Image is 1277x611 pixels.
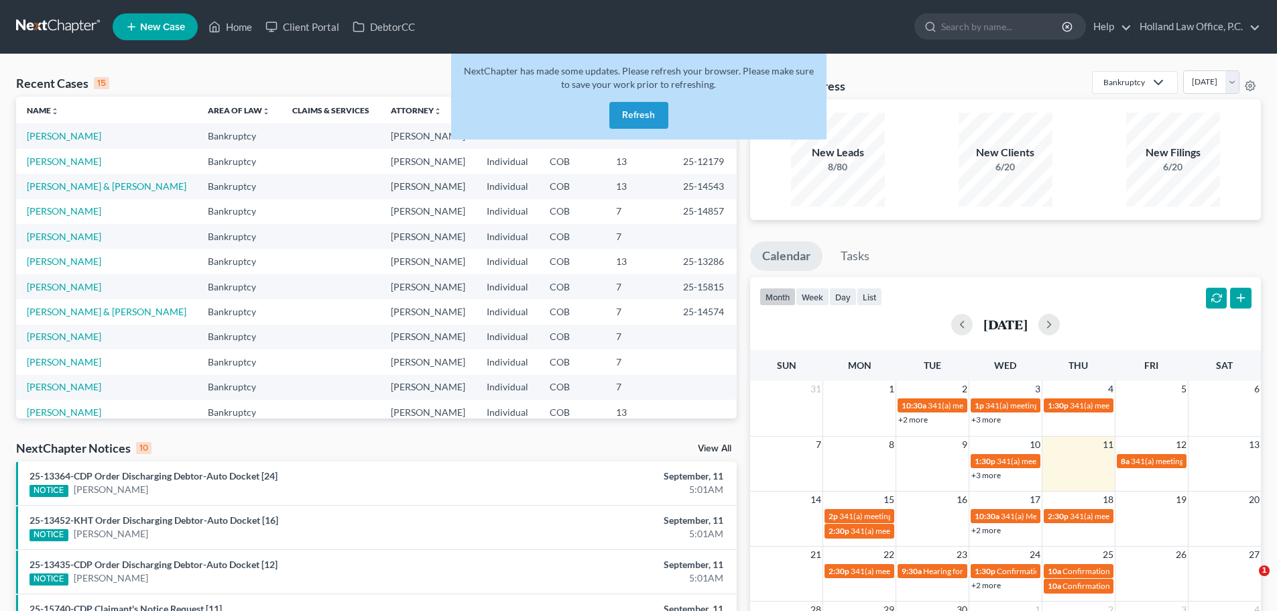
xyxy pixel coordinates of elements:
[605,249,672,274] td: 13
[809,547,823,563] span: 21
[1001,511,1131,521] span: 341(a) Meeting for [PERSON_NAME]
[605,299,672,324] td: 7
[27,356,101,368] a: [PERSON_NAME]
[476,149,539,174] td: Individual
[539,249,605,274] td: COB
[1216,359,1233,371] span: Sat
[959,160,1052,174] div: 6/20
[955,492,969,508] span: 16
[27,381,101,392] a: [PERSON_NAME]
[902,400,926,410] span: 10:30a
[809,492,823,508] span: 14
[1048,566,1061,576] span: 10a
[1028,492,1042,508] span: 17
[605,149,672,174] td: 13
[27,306,186,317] a: [PERSON_NAME] & [PERSON_NAME]
[759,288,796,306] button: month
[29,573,68,586] div: NOTICE
[29,559,278,570] a: 25-13435-CDP Order Discharging Debtor-Auto Docket [12]
[202,15,259,39] a: Home
[476,400,539,425] td: Individual
[1231,565,1264,598] iframe: Intercom live chat
[698,444,731,453] a: View All
[750,241,823,271] a: Calendar
[888,381,896,397] span: 1
[888,437,896,453] span: 8
[975,566,995,576] span: 1:30p
[380,325,476,349] td: [PERSON_NAME]
[971,525,1001,535] a: +2 more
[197,199,281,224] td: Bankruptcy
[380,174,476,199] td: [PERSON_NAME]
[27,130,101,142] a: [PERSON_NAME]
[208,105,270,115] a: Area of Lawunfold_more
[605,400,672,425] td: 13
[539,349,605,374] td: COB
[605,174,672,199] td: 13
[27,281,101,292] a: [PERSON_NAME]
[983,317,1028,331] h2: [DATE]
[1126,145,1220,160] div: New Filings
[1133,15,1260,39] a: Holland Law Office, P.C.
[1248,547,1261,563] span: 27
[605,375,672,400] td: 7
[851,566,980,576] span: 341(a) meeting for [PERSON_NAME]
[476,249,539,274] td: Individual
[501,558,723,571] div: September, 11
[197,174,281,199] td: Bankruptcy
[476,375,539,400] td: Individual
[380,149,476,174] td: [PERSON_NAME]
[29,529,68,541] div: NOTICE
[539,274,605,299] td: COB
[1070,511,1199,521] span: 341(a) meeting for [PERSON_NAME]
[259,15,346,39] a: Client Portal
[539,174,605,199] td: COB
[197,349,281,374] td: Bankruptcy
[27,231,101,242] a: [PERSON_NAME]
[476,274,539,299] td: Individual
[501,514,723,527] div: September, 11
[197,149,281,174] td: Bankruptcy
[1048,400,1069,410] span: 1:30p
[791,145,885,160] div: New Leads
[882,547,896,563] span: 22
[902,566,922,576] span: 9:30a
[501,527,723,541] div: 5:01AM
[16,440,151,456] div: NextChapter Notices
[476,325,539,349] td: Individual
[539,325,605,349] td: COB
[197,375,281,400] td: Bankruptcy
[262,107,270,115] i: unfold_more
[839,511,1040,521] span: 341(a) meeting for [PERSON_NAME] & [PERSON_NAME]
[672,249,737,274] td: 25-13286
[29,485,68,497] div: NOTICE
[391,105,442,115] a: Attorneyunfold_more
[1174,437,1188,453] span: 12
[1048,581,1061,591] span: 10a
[29,470,278,482] a: 25-13364-CDP Order Discharging Debtor-Auto Docket [24]
[1101,492,1115,508] span: 18
[16,75,109,91] div: Recent Cases
[476,199,539,224] td: Individual
[829,566,849,576] span: 2:30p
[476,299,539,324] td: Individual
[848,359,871,371] span: Mon
[796,288,829,306] button: week
[809,381,823,397] span: 31
[829,511,838,521] span: 2p
[74,483,148,496] a: [PERSON_NAME]
[814,437,823,453] span: 7
[501,483,723,496] div: 5:01AM
[539,375,605,400] td: COB
[464,65,814,90] span: NextChapter has made some updates. Please refresh your browser. Please make sure to save your wor...
[380,199,476,224] td: [PERSON_NAME]
[1101,437,1115,453] span: 11
[197,299,281,324] td: Bankruptcy
[928,400,1128,410] span: 341(a) meeting for [PERSON_NAME] & [PERSON_NAME]
[476,174,539,199] td: Individual
[197,123,281,148] td: Bankruptcy
[1174,547,1188,563] span: 26
[380,299,476,324] td: [PERSON_NAME]
[197,400,281,425] td: Bankruptcy
[923,566,1028,576] span: Hearing for [PERSON_NAME]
